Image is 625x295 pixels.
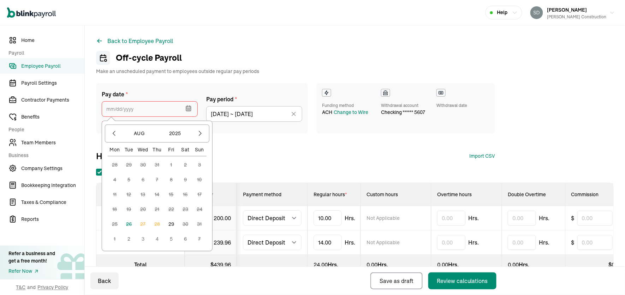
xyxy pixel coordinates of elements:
[192,202,207,216] button: 24
[571,238,575,247] span: $
[90,272,119,289] button: Back
[122,127,156,140] button: Aug
[571,191,599,198] span: Commission
[136,202,150,216] button: 20
[468,214,479,222] span: Hrs.
[508,235,536,250] input: 0.00
[206,95,302,103] label: Pay period
[209,238,231,247] div: $
[192,158,207,172] button: 3
[122,232,136,246] button: 2
[122,158,136,172] button: 29
[437,260,496,269] div: Hrs.
[547,7,587,13] span: [PERSON_NAME]
[206,106,302,122] input: mm/dd/yyyy to mm/dd/yyyy
[314,260,355,269] div: Hrs.
[577,235,613,250] input: 0.00
[108,232,122,246] button: 1
[214,215,231,222] span: 200.00
[590,261,625,295] div: Chat Widget
[345,238,355,247] span: Hrs.
[96,51,259,65] h1: Off-cycle Payroll
[136,146,150,153] div: Wed
[370,272,423,289] button: Save as draft
[539,214,549,222] span: Hrs.
[136,232,150,246] button: 3
[322,109,332,116] span: ACH
[437,261,448,268] span: 0.00
[150,217,164,231] button: 28
[367,191,425,198] div: Custom hours
[178,146,192,153] div: Sat
[367,260,425,269] div: Hrs.
[164,158,178,172] button: 1
[122,217,136,231] button: 26
[508,261,519,268] span: 0.00
[96,169,103,176] input: Select all
[136,158,150,172] button: 30
[21,139,84,146] span: Team Members
[102,101,198,117] input: mm/dd/yyyy
[508,211,536,225] input: 0.00
[192,232,207,246] button: 7
[322,102,370,109] div: Funding method
[497,9,508,16] span: Help
[547,14,607,20] div: [PERSON_NAME] Construction
[96,68,259,75] span: Make an unscheduled payment to employees outside regular pay periods
[486,6,522,19] button: Help
[164,232,178,246] button: 5
[192,187,207,201] button: 17
[122,202,136,216] button: 19
[150,158,164,172] button: 31
[539,238,549,247] span: Hrs.
[468,238,479,247] span: Hrs.
[136,173,150,187] button: 6
[178,232,192,246] button: 6
[150,202,164,216] button: 21
[314,235,342,250] input: TextInput
[21,37,84,44] span: Home
[96,167,133,176] label: Select all
[102,90,198,98] label: Pay date
[470,152,495,160] button: Import CSV
[96,150,172,162] span: Hours and earnings
[214,239,231,246] span: 239.96
[214,261,231,268] span: 439.96
[164,146,178,153] div: Fri
[164,187,178,201] button: 15
[571,260,623,269] div: $
[192,173,207,187] button: 10
[437,191,472,198] span: Overtime hours
[122,173,136,187] button: 5
[508,191,559,198] div: Double Overtime
[178,217,192,231] button: 30
[334,109,368,116] button: Change to Wire
[108,217,122,231] button: 25
[136,187,150,201] button: 13
[150,232,164,246] button: 4
[8,267,55,275] div: Refer Now
[21,182,84,189] span: Bookkeeping Integration
[8,152,80,159] span: Business
[122,187,136,201] button: 12
[21,165,84,172] span: Company Settings
[314,261,328,268] span: 24.00
[164,217,178,231] button: 29
[437,277,488,285] div: Review calculations
[437,235,465,250] input: 0.00
[428,272,496,289] button: Review calculations
[21,96,84,104] span: Contractor Payments
[178,187,192,201] button: 16
[8,250,55,265] div: Refer a business and get a free month!
[108,158,122,172] button: 28
[178,202,192,216] button: 23
[367,215,400,222] span: Not Applicable
[150,187,164,201] button: 14
[21,113,84,121] span: Benefits
[178,173,192,187] button: 9
[102,260,179,269] div: Total
[21,199,84,206] span: Taxes & Compliance
[367,261,377,268] span: 0.00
